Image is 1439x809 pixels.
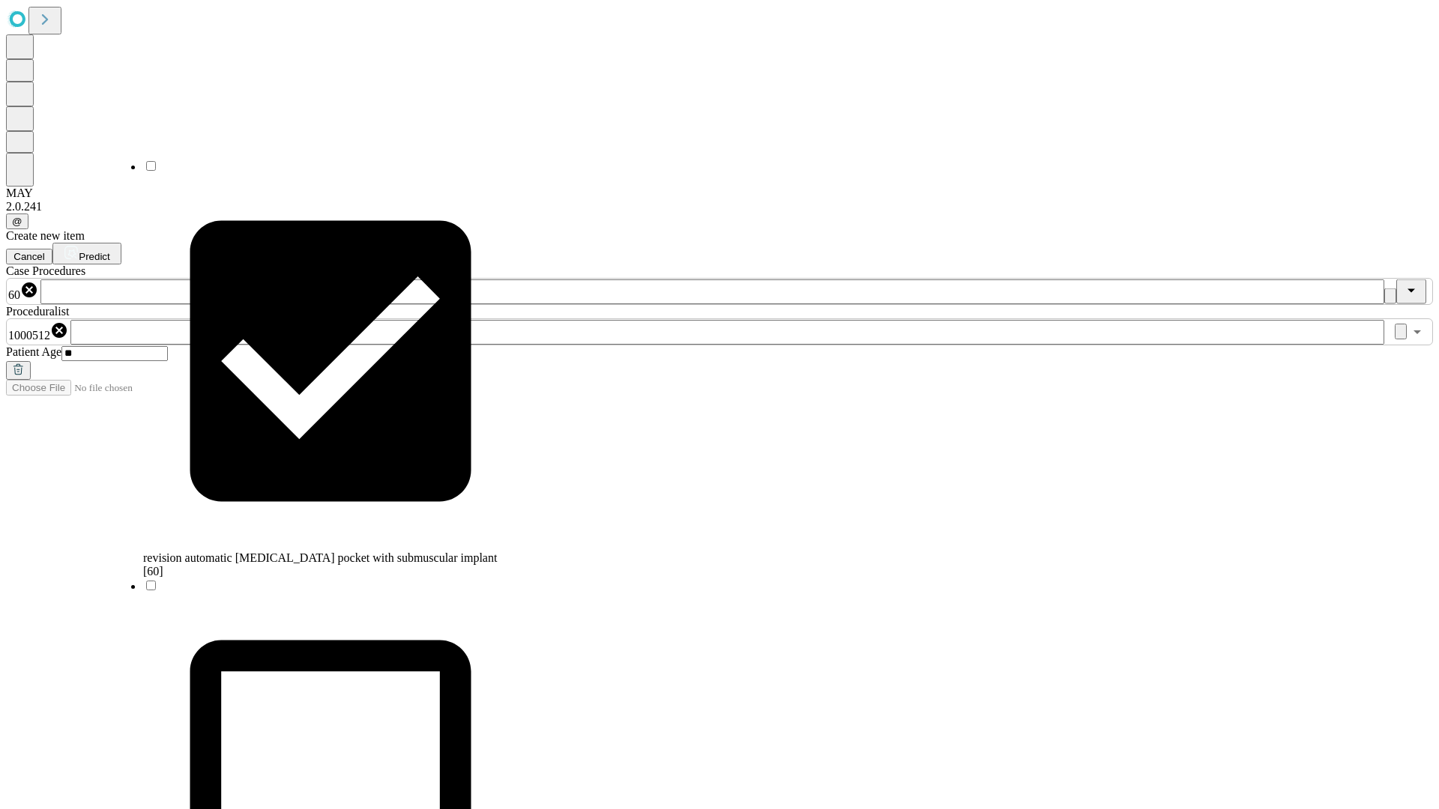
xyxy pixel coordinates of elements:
button: Cancel [6,249,52,264]
span: Scheduled Procedure [6,264,85,277]
div: 1000512 [8,321,68,342]
button: @ [6,213,28,229]
button: Open [1407,321,1428,342]
div: 60 [8,281,38,302]
span: 1000512 [8,329,50,342]
span: @ [12,216,22,227]
span: Cancel [13,251,45,262]
div: 2.0.241 [6,200,1433,213]
button: Predict [52,243,121,264]
span: revision automatic [MEDICAL_DATA] pocket with submuscular implant [60] [143,551,497,578]
span: Proceduralist [6,305,69,318]
span: 60 [8,288,20,301]
button: Clear [1384,288,1396,304]
div: MAY [6,187,1433,200]
span: Predict [79,251,109,262]
span: Create new item [6,229,85,242]
span: Patient Age [6,345,61,358]
button: Close [1396,279,1426,304]
button: Clear [1395,324,1407,339]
